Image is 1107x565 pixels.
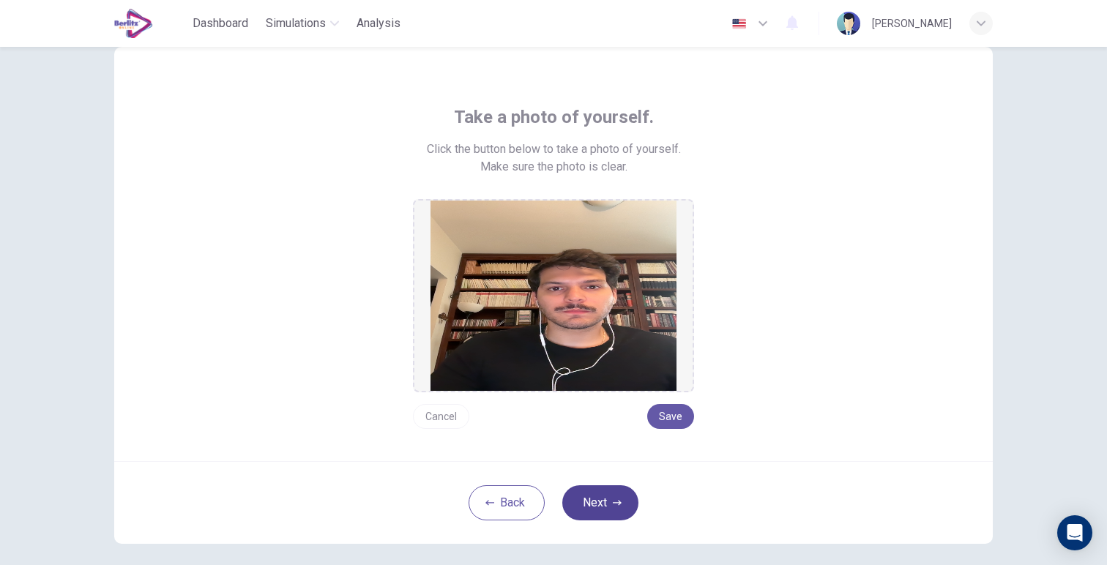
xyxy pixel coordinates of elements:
span: Click the button below to take a photo of yourself. [427,141,681,158]
button: Simulations [260,10,345,37]
img: preview screemshot [430,201,676,391]
button: Cancel [413,404,469,429]
button: Dashboard [187,10,254,37]
span: Dashboard [193,15,248,32]
img: Profile picture [837,12,860,35]
img: en [730,18,748,29]
span: Make sure the photo is clear. [480,158,627,176]
img: EduSynch logo [114,9,153,38]
span: Simulations [266,15,326,32]
button: Analysis [351,10,406,37]
div: Open Intercom Messenger [1057,515,1092,550]
button: Save [647,404,694,429]
button: Next [562,485,638,520]
span: Take a photo of yourself. [454,105,654,129]
div: [PERSON_NAME] [872,15,952,32]
button: Back [469,485,545,520]
a: EduSynch logo [114,9,187,38]
span: Analysis [357,15,400,32]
